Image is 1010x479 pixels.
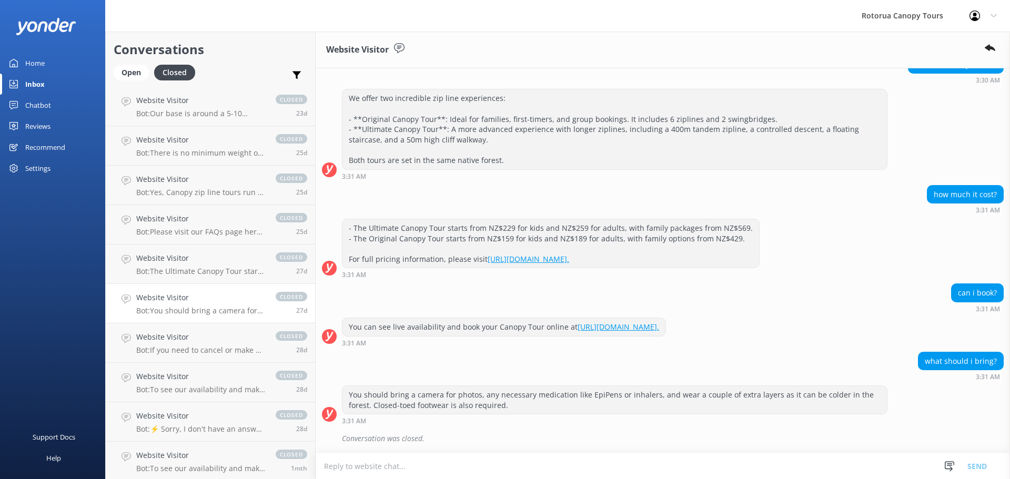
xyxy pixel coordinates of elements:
div: 2025-08-14T20:25:36.222 [322,430,1004,447]
strong: 3:31 AM [342,174,366,180]
span: Aug 17 2025 07:11am (UTC +12:00) Pacific/Auckland [296,188,307,197]
span: closed [276,134,307,144]
div: We offer two incredible zip line experiences: - **Original Canopy Tour**: Ideal for families, fir... [342,89,887,169]
span: closed [276,213,307,222]
span: closed [276,252,307,262]
a: Website VisitorBot:You should bring a camera for photos, any necessary medication like EpiPens or... [106,284,315,323]
div: - The Ultimate Canopy Tour starts from NZ$229 for kids and NZ$259 for adults, with family package... [342,219,759,268]
a: Website VisitorBot:⚡ Sorry, I don't have an answer for that. Could you please try and rephrase yo... [106,402,315,442]
h2: Conversations [114,39,307,59]
div: Open [114,65,149,80]
span: Aug 11 2025 06:27pm (UTC +12:00) Pacific/Auckland [291,464,307,473]
h3: Website Visitor [326,43,389,57]
strong: 3:30 AM [976,77,1000,84]
strong: 3:31 AM [976,306,1000,312]
div: Aug 15 2025 03:30am (UTC +12:00) Pacific/Auckland [908,76,1004,84]
div: Conversation was closed. [342,430,1004,447]
span: closed [276,371,307,380]
span: closed [276,450,307,459]
div: You should bring a camera for photos, any necessary medication like EpiPens or inhalers, and wear... [342,386,887,414]
a: Website VisitorBot:To see our availability and make a booking, please visit: [URL][DOMAIN_NAME].c... [106,363,315,402]
span: closed [276,331,307,341]
a: Closed [154,66,200,78]
p: Bot: Our base is around a 5-10 minute drive from the [GEOGRAPHIC_DATA]. [136,109,265,118]
span: Aug 18 2025 10:12pm (UTC +12:00) Pacific/Auckland [296,109,307,118]
a: Website VisitorBot:There is no minimum weight or height restriction for the Ultimate Canopy Tour.... [106,126,315,166]
div: how much it cost? [927,186,1003,203]
strong: 3:31 AM [342,340,366,346]
span: closed [276,95,307,104]
h4: Website Visitor [136,213,265,225]
p: Bot: Yes, Canopy zip line tours run in all weather, including rain. The forest is often considere... [136,188,265,197]
div: Help [46,447,61,468]
p: Bot: There is no minimum weight or height restriction for the Ultimate Canopy Tour. However, the ... [136,148,265,158]
div: Home [25,53,45,74]
span: closed [276,174,307,183]
strong: 3:31 AM [976,207,1000,213]
strong: 3:31 AM [342,272,366,278]
span: closed [276,410,307,420]
div: Aug 15 2025 03:31am (UTC +12:00) Pacific/Auckland [342,172,887,180]
p: Bot: To see our availability and make a booking, please visit: [URL][DOMAIN_NAME]. [136,464,265,473]
div: Aug 15 2025 03:31am (UTC +12:00) Pacific/Auckland [951,305,1004,312]
a: Website VisitorBot:If you need to cancel or make a change to your booking, please email [EMAIL_AD... [106,323,315,363]
img: yonder-white-logo.png [16,18,76,35]
div: Aug 15 2025 03:31am (UTC +12:00) Pacific/Auckland [927,206,1004,213]
span: Aug 16 2025 08:11pm (UTC +12:00) Pacific/Auckland [296,227,307,236]
h4: Website Visitor [136,450,265,461]
div: Support Docs [33,426,75,447]
p: Bot: The Ultimate Canopy Tour starts from NZ$229 for kids and NZ$259 for adults, with family pack... [136,267,265,276]
span: Aug 14 2025 11:32am (UTC +12:00) Pacific/Auckland [296,345,307,354]
p: Bot: ⚡ Sorry, I don't have an answer for that. Could you please try and rephrase your question? A... [136,424,265,434]
strong: 3:31 AM [976,374,1000,380]
div: Recommend [25,137,65,158]
div: Settings [25,158,50,179]
a: Website VisitorBot:The Ultimate Canopy Tour starts from NZ$229 for kids and NZ$259 for adults, wi... [106,244,315,284]
div: Closed [154,65,195,80]
div: You can see live availability and book your Canopy Tour online at [342,318,665,336]
p: Bot: Please visit our FAQs page here: [URL][DOMAIN_NAME]. [136,227,265,237]
a: Website VisitorBot:Our base is around a 5-10 minute drive from the [GEOGRAPHIC_DATA].closed23d [106,87,315,126]
div: Aug 15 2025 03:31am (UTC +12:00) Pacific/Auckland [342,339,666,346]
div: Chatbot [25,95,51,116]
strong: 3:31 AM [342,418,366,424]
div: Aug 15 2025 03:31am (UTC +12:00) Pacific/Auckland [342,417,887,424]
a: [URL][DOMAIN_NAME]. [578,322,659,332]
h4: Website Visitor [136,331,265,343]
div: Aug 15 2025 03:31am (UTC +12:00) Pacific/Auckland [342,271,760,278]
div: Inbox [25,74,45,95]
p: Bot: You should bring a camera for photos, any necessary medication like EpiPens or inhalers, and... [136,306,265,315]
p: Bot: To see our availability and make a booking, please visit: [URL][DOMAIN_NAME]. [136,385,265,394]
h4: Website Visitor [136,174,265,185]
a: [URL][DOMAIN_NAME]. [488,254,569,264]
div: what should i bring? [918,352,1003,370]
a: Open [114,66,154,78]
h4: Website Visitor [136,252,265,264]
span: closed [276,292,307,301]
h4: Website Visitor [136,95,265,106]
h4: Website Visitor [136,292,265,303]
span: Aug 15 2025 03:31am (UTC +12:00) Pacific/Auckland [296,306,307,315]
a: Website VisitorBot:Yes, Canopy zip line tours run in all weather, including rain. The forest is o... [106,166,315,205]
div: Reviews [25,116,50,137]
span: Aug 13 2025 09:56pm (UTC +12:00) Pacific/Auckland [296,385,307,394]
p: Bot: If you need to cancel or make a change to your booking, please email [EMAIL_ADDRESS][DOMAIN_... [136,345,265,355]
div: can i book? [952,284,1003,302]
h4: Website Visitor [136,371,265,382]
h4: Website Visitor [136,134,265,146]
a: Website VisitorBot:Please visit our FAQs page here: [URL][DOMAIN_NAME].closed25d [106,205,315,244]
h4: Website Visitor [136,410,265,422]
div: Aug 15 2025 03:31am (UTC +12:00) Pacific/Auckland [918,373,1004,380]
span: Aug 17 2025 11:52am (UTC +12:00) Pacific/Auckland [296,148,307,157]
span: Aug 13 2025 01:09pm (UTC +12:00) Pacific/Auckland [296,424,307,433]
span: Aug 15 2025 12:41pm (UTC +12:00) Pacific/Auckland [296,267,307,276]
